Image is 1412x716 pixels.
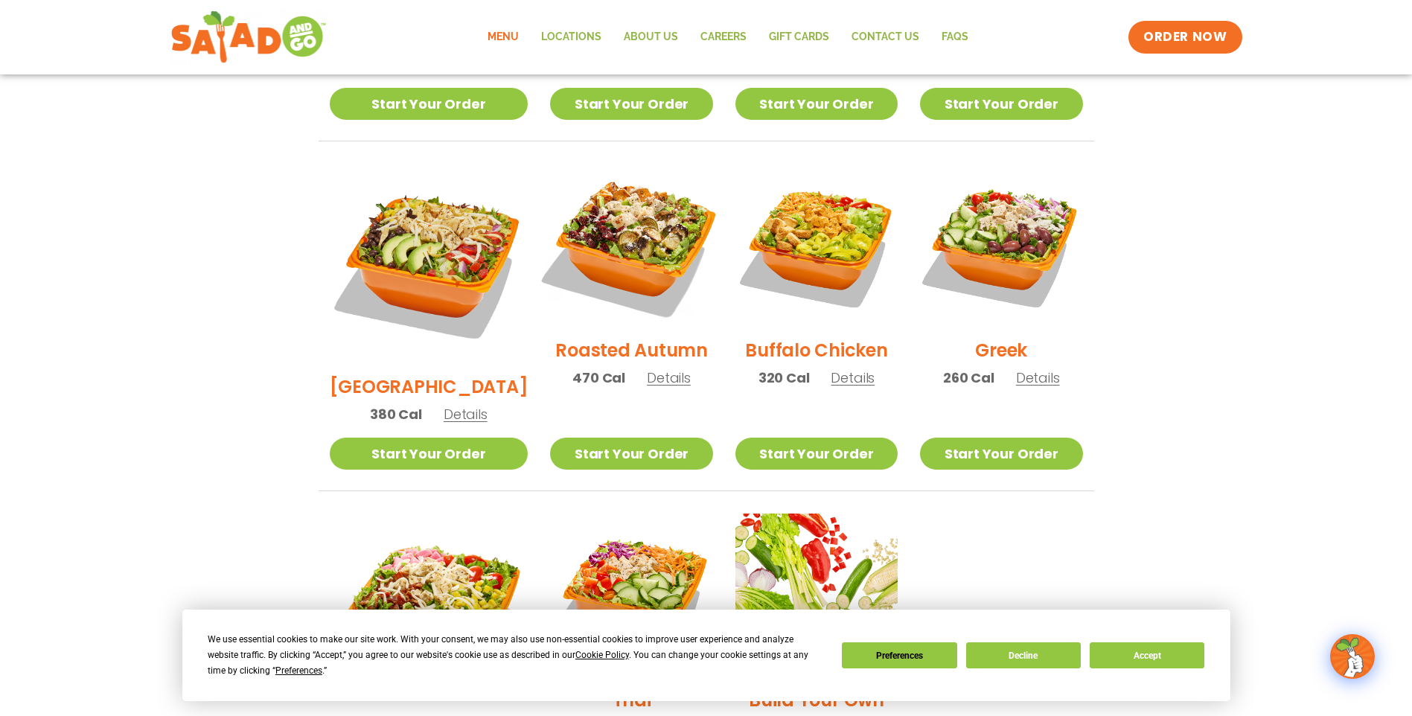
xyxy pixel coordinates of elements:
[330,514,528,712] img: Product photo for Jalapeño Ranch Salad
[930,20,980,54] a: FAQs
[476,20,980,54] nav: Menu
[1143,28,1227,46] span: ORDER NOW
[1128,21,1242,54] a: ORDER NOW
[842,642,956,668] button: Preferences
[613,20,689,54] a: About Us
[275,665,322,676] span: Preferences
[735,438,898,470] a: Start Your Order
[689,20,758,54] a: Careers
[444,405,488,423] span: Details
[575,650,629,660] span: Cookie Policy
[735,164,898,326] img: Product photo for Buffalo Chicken Salad
[330,88,528,120] a: Start Your Order
[476,20,530,54] a: Menu
[536,150,726,340] img: Product photo for Roasted Autumn Salad
[330,374,528,400] h2: [GEOGRAPHIC_DATA]
[943,368,994,388] span: 260 Cal
[182,610,1230,701] div: Cookie Consent Prompt
[758,368,810,388] span: 320 Cal
[647,368,691,387] span: Details
[208,632,824,679] div: We use essential cookies to make our site work. With your consent, we may also use non-essential ...
[170,7,328,67] img: new-SAG-logo-768×292
[831,368,875,387] span: Details
[920,88,1082,120] a: Start Your Order
[840,20,930,54] a: Contact Us
[330,164,528,362] img: Product photo for BBQ Ranch Salad
[975,337,1027,363] h2: Greek
[758,20,840,54] a: GIFT CARDS
[555,337,708,363] h2: Roasted Autumn
[572,368,625,388] span: 470 Cal
[1016,368,1060,387] span: Details
[530,20,613,54] a: Locations
[550,438,712,470] a: Start Your Order
[1332,636,1373,677] img: wpChatIcon
[920,164,1082,326] img: Product photo for Greek Salad
[550,88,712,120] a: Start Your Order
[1090,642,1204,668] button: Accept
[735,88,898,120] a: Start Your Order
[550,514,712,676] img: Product photo for Thai Salad
[920,438,1082,470] a: Start Your Order
[330,438,528,470] a: Start Your Order
[370,404,422,424] span: 380 Cal
[745,337,887,363] h2: Buffalo Chicken
[735,514,898,676] img: Product photo for Build Your Own
[966,642,1081,668] button: Decline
